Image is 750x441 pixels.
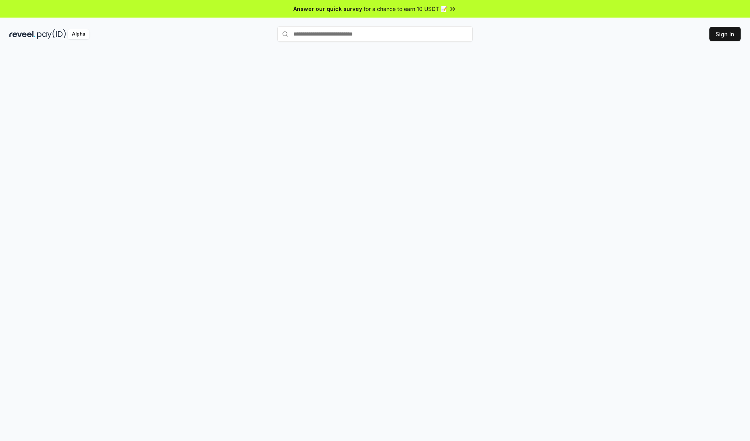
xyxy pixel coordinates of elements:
span: for a chance to earn 10 USDT 📝 [364,5,447,13]
img: reveel_dark [9,29,36,39]
div: Alpha [68,29,89,39]
button: Sign In [709,27,741,41]
img: pay_id [37,29,66,39]
span: Answer our quick survey [293,5,362,13]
